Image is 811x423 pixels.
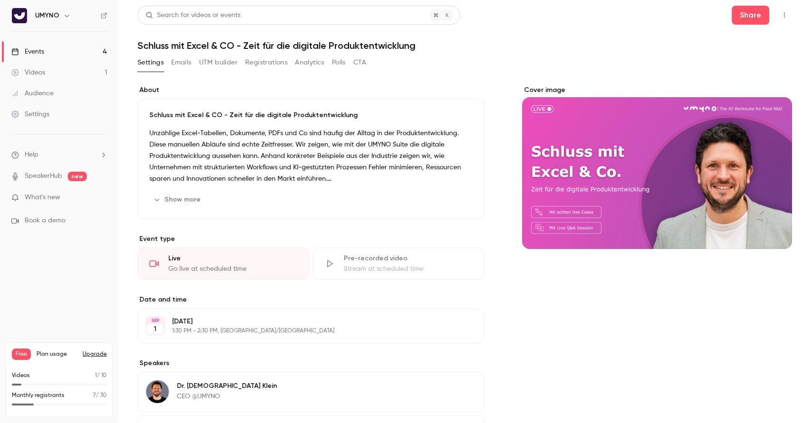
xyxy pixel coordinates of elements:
[149,192,206,207] button: Show more
[138,234,484,244] p: Event type
[11,110,49,119] div: Settings
[138,248,309,280] div: LiveGo live at scheduled time
[25,193,60,202] span: What's new
[11,150,107,160] li: help-dropdown-opener
[11,47,44,56] div: Events
[138,40,792,51] h1: Schluss mit Excel & CO - Zeit für die digitale Produktentwicklung
[522,85,792,249] section: Cover image
[68,172,87,181] span: new
[146,10,240,20] div: Search for videos or events
[332,55,346,70] button: Polls
[93,393,96,398] span: 7
[95,371,107,380] p: / 10
[199,55,238,70] button: UTM builder
[353,55,366,70] button: CTA
[25,171,62,181] a: SpeakerHub
[149,110,472,120] p: Schluss mit Excel & CO - Zeit für die digitale Produktentwicklung
[522,85,792,95] label: Cover image
[37,350,77,358] span: Plan usage
[138,359,484,368] label: Speakers
[11,68,45,77] div: Videos
[138,372,484,412] div: Dr. Christian KleinDr. [DEMOGRAPHIC_DATA] KleinCEO @UMYNO
[295,55,324,70] button: Analytics
[171,55,191,70] button: Emails
[138,295,484,304] label: Date and time
[138,55,164,70] button: Settings
[11,89,54,98] div: Audience
[83,350,107,358] button: Upgrade
[245,55,287,70] button: Registrations
[25,216,65,226] span: Book a demo
[177,392,277,401] p: CEO @UMYNO
[177,381,277,391] p: Dr. [DEMOGRAPHIC_DATA] Klein
[25,150,38,160] span: Help
[172,327,434,335] p: 1:30 PM - 2:30 PM, [GEOGRAPHIC_DATA]/[GEOGRAPHIC_DATA]
[95,373,97,378] span: 1
[154,324,157,334] p: 1
[12,349,31,360] span: Free
[146,380,169,403] img: Dr. Christian Klein
[313,248,485,280] div: Pre-recorded videoStream at scheduled time
[149,128,472,184] p: Unzählige Excel-Tabellen, Dokumente, PDFs und Co sind häufig der Alltag in der Produktentwicklung...
[12,371,30,380] p: Videos
[168,264,297,274] div: Go live at scheduled time
[147,317,164,324] div: SEP
[732,6,769,25] button: Share
[344,254,473,263] div: Pre-recorded video
[93,391,107,400] p: / 30
[138,85,484,95] label: About
[12,8,27,23] img: UMYNO
[168,254,297,263] div: Live
[35,11,59,20] h6: UMYNO
[172,317,434,326] p: [DATE]
[12,391,65,400] p: Monthly registrants
[344,264,473,274] div: Stream at scheduled time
